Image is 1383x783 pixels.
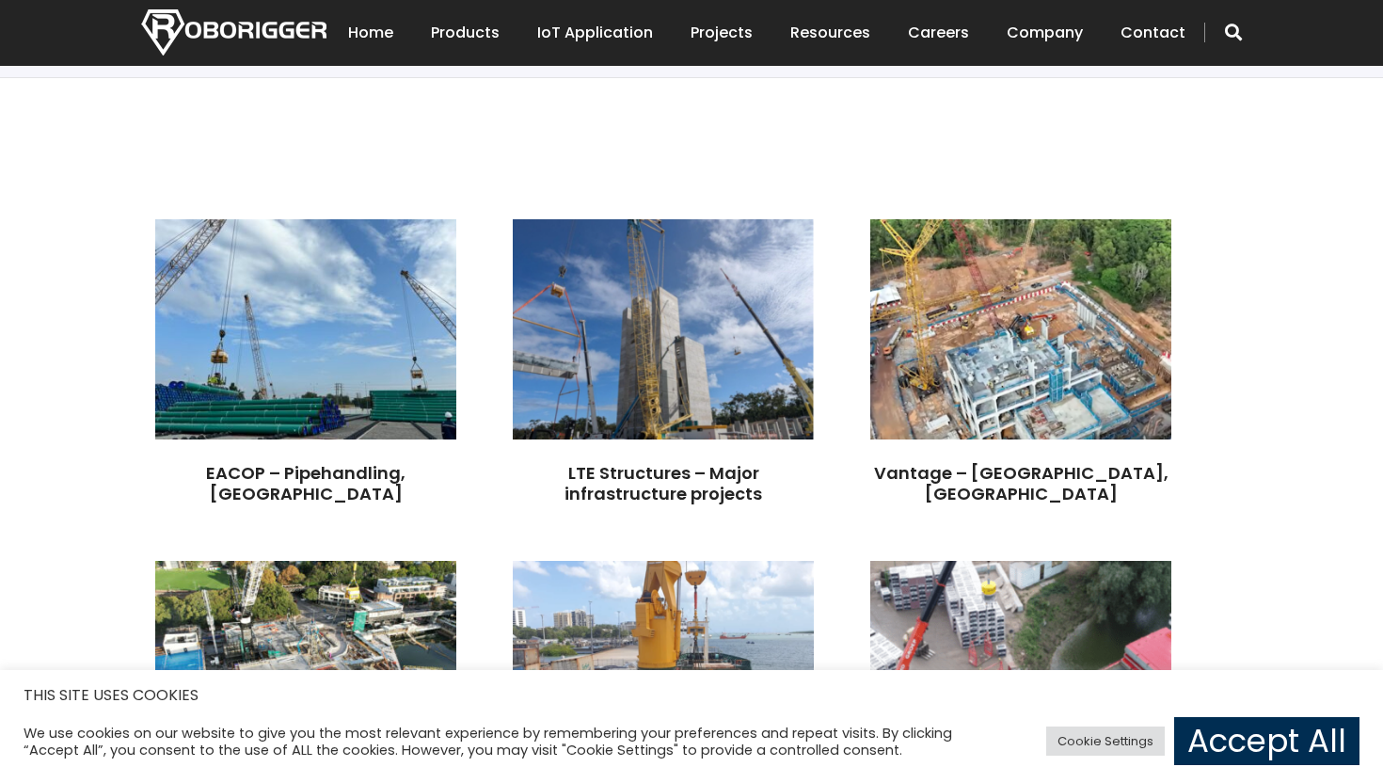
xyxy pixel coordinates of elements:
a: LTE Structures – Major infrastructure projects [564,461,762,505]
a: EACOP – Pipehandling, [GEOGRAPHIC_DATA] [206,461,405,505]
div: We use cookies on our website to give you the most relevant experience by remembering your prefer... [24,725,959,759]
a: Home [348,4,393,62]
a: Vantage – [GEOGRAPHIC_DATA], [GEOGRAPHIC_DATA] [874,461,1168,505]
a: Resources [790,4,870,62]
h5: THIS SITE USES COOKIES [24,683,1359,708]
a: Contact [1121,4,1185,62]
a: Projects [691,4,753,62]
a: Company [1007,4,1083,62]
a: Careers [908,4,969,62]
a: Accept All [1174,717,1359,765]
a: IoT Application [537,4,653,62]
a: Cookie Settings [1046,727,1165,756]
img: Nortech [141,9,326,56]
a: Products [431,4,500,62]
